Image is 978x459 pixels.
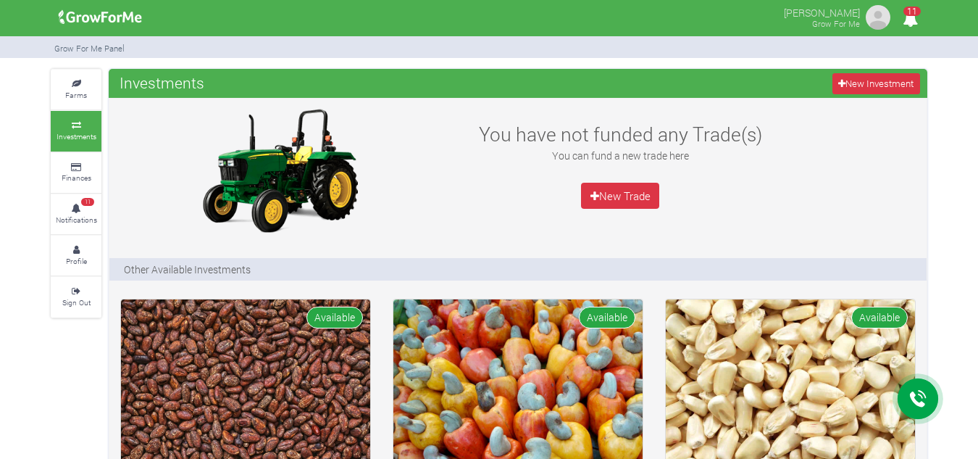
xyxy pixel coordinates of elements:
[903,7,921,16] span: 11
[54,3,147,32] img: growforme image
[896,3,924,36] i: Notifications
[51,70,101,109] a: Farms
[784,3,860,20] p: [PERSON_NAME]
[81,198,94,207] span: 11
[65,90,87,100] small: Farms
[463,148,777,163] p: You can fund a new trade here
[116,68,208,97] span: Investments
[463,123,777,146] h3: You have not funded any Trade(s)
[579,307,635,328] span: Available
[124,262,251,277] p: Other Available Investments
[51,111,101,151] a: Investments
[56,215,97,225] small: Notifications
[896,14,924,28] a: 11
[62,297,91,307] small: Sign Out
[812,18,860,29] small: Grow For Me
[57,131,96,141] small: Investments
[51,277,101,317] a: Sign Out
[189,105,370,236] img: growforme image
[851,307,908,328] span: Available
[66,256,87,266] small: Profile
[62,173,91,183] small: Finances
[54,43,125,54] small: Grow For Me Panel
[51,194,101,234] a: 11 Notifications
[51,236,101,276] a: Profile
[581,183,659,209] a: New Trade
[51,153,101,193] a: Finances
[306,307,363,328] span: Available
[864,3,893,32] img: growforme image
[832,73,920,94] a: New Investment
